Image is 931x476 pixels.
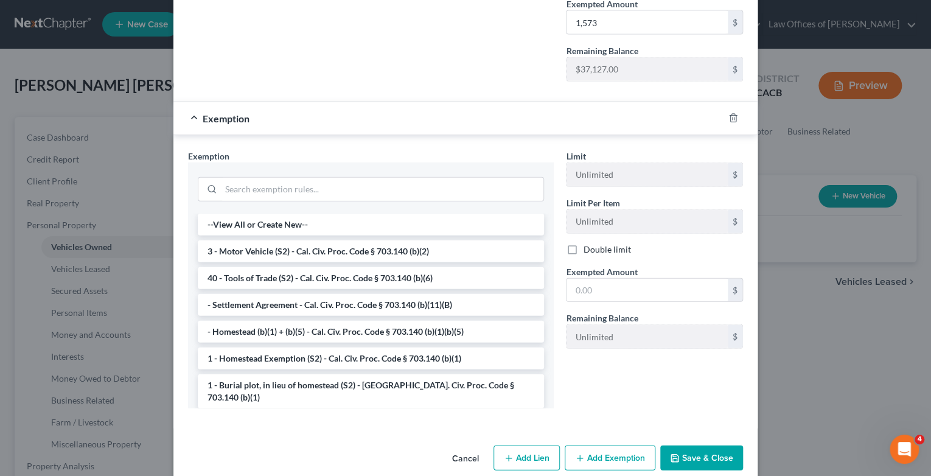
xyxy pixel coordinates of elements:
input: -- [567,163,728,186]
button: Save & Close [660,446,743,471]
button: Add Lien [493,446,560,471]
input: Search exemption rules... [221,178,543,201]
span: Exempted Amount [566,267,637,277]
li: - Homestead (b)(1) + (b)(5) - Cal. Civ. Proc. Code § 703.140 (b)(1)(b)(5) [198,321,544,343]
div: $ [728,11,742,34]
div: $ [728,58,742,81]
li: 1 - Homestead Exemption (S2) - Cal. Civ. Proc. Code § 703.140 (b)(1) [198,348,544,369]
input: 0.00 [567,11,728,34]
span: 4 [915,435,924,444]
li: 1 - Burial plot, in lieu of homestead (S2) - [GEOGRAPHIC_DATA]. Civ. Proc. Code § 703.140 (b)(1) [198,374,544,408]
input: -- [567,325,728,348]
span: Limit [566,151,585,161]
span: Exemption [203,113,249,124]
div: $ [728,325,742,348]
label: Double limit [583,243,630,256]
input: 0.00 [567,279,728,302]
input: -- [567,58,728,81]
div: $ [728,279,742,302]
div: $ [728,210,742,233]
li: 3 - Motor Vehicle (S2) - Cal. Civ. Proc. Code § 703.140 (b)(2) [198,240,544,262]
button: Add Exemption [565,446,655,471]
span: Exemption [188,151,229,161]
label: Remaining Balance [566,312,638,324]
label: Remaining Balance [566,44,638,57]
iframe: Intercom live chat [890,435,919,464]
li: 40 - Tools of Trade (S2) - Cal. Civ. Proc. Code § 703.140 (b)(6) [198,267,544,289]
label: Limit Per Item [566,197,619,209]
input: -- [567,210,728,233]
li: - Settlement Agreement - Cal. Civ. Proc. Code § 703.140 (b)(11)(B) [198,294,544,316]
li: --View All or Create New-- [198,214,544,236]
button: Cancel [442,447,489,471]
div: $ [728,163,742,186]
